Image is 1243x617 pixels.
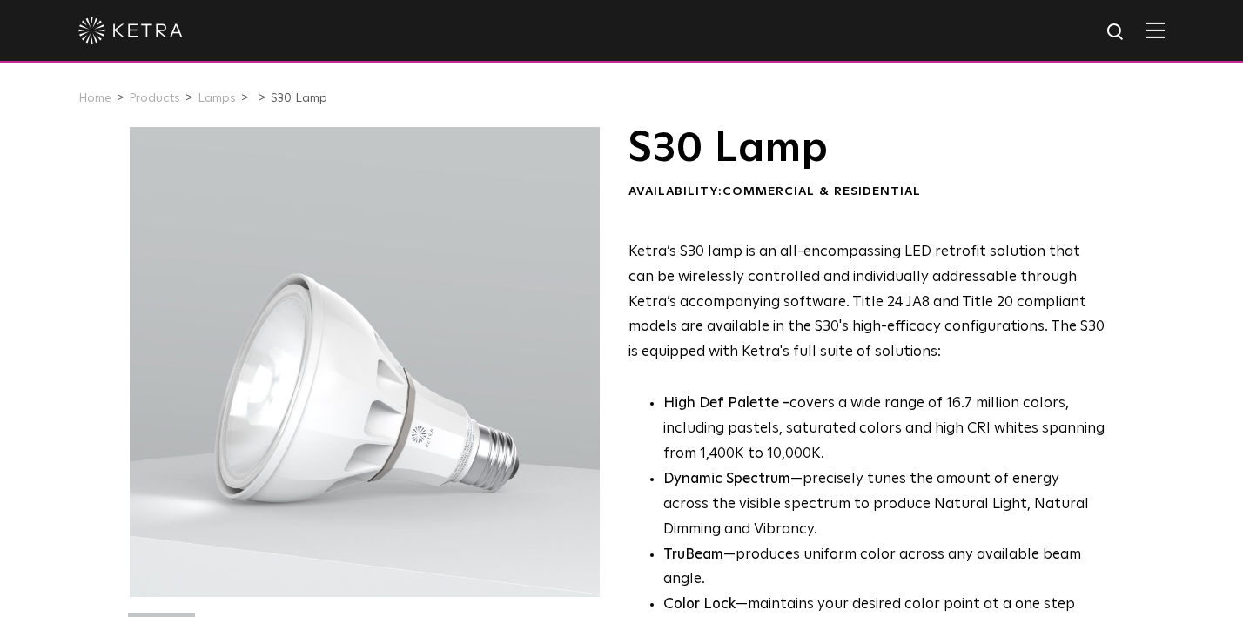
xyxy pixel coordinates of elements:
[78,92,111,104] a: Home
[663,547,723,562] strong: TruBeam
[198,92,236,104] a: Lamps
[78,17,183,44] img: ketra-logo-2019-white
[1105,22,1127,44] img: search icon
[663,467,1108,543] li: —precisely tunes the amount of energy across the visible spectrum to produce Natural Light, Natur...
[663,597,736,612] strong: Color Lock
[628,184,1108,201] div: Availability:
[271,92,327,104] a: S30 Lamp
[722,185,921,198] span: Commercial & Residential
[663,392,1108,467] p: covers a wide range of 16.7 million colors, including pastels, saturated colors and high CRI whit...
[663,396,789,411] strong: High Def Palette -
[1146,22,1165,38] img: Hamburger%20Nav.svg
[628,245,1105,360] span: Ketra’s S30 lamp is an all-encompassing LED retrofit solution that can be wirelessly controlled a...
[628,127,1108,171] h1: S30 Lamp
[663,543,1108,594] li: —produces uniform color across any available beam angle.
[663,472,790,486] strong: Dynamic Spectrum
[129,92,180,104] a: Products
